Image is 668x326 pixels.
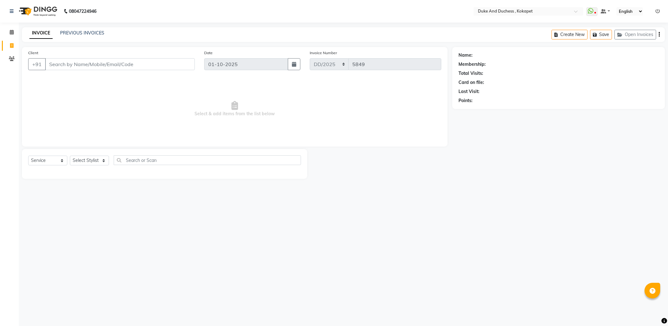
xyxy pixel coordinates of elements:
iframe: chat widget [642,301,662,320]
b: 08047224946 [69,3,96,20]
input: Search by Name/Mobile/Email/Code [45,58,195,70]
label: Invoice Number [310,50,337,56]
div: Points: [458,97,473,104]
div: Name: [458,52,473,59]
div: Total Visits: [458,70,483,77]
button: +91 [28,58,46,70]
div: Membership: [458,61,486,68]
label: Date [204,50,213,56]
img: logo [16,3,59,20]
div: Last Visit: [458,88,479,95]
button: Create New [551,30,588,39]
label: Client [28,50,38,56]
button: Open Invoices [614,30,656,39]
span: Select & add items from the list below [28,78,441,140]
button: Save [590,30,612,39]
a: PREVIOUS INVOICES [60,30,104,36]
a: INVOICE [29,28,53,39]
input: Search or Scan [114,155,301,165]
div: Card on file: [458,79,484,86]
